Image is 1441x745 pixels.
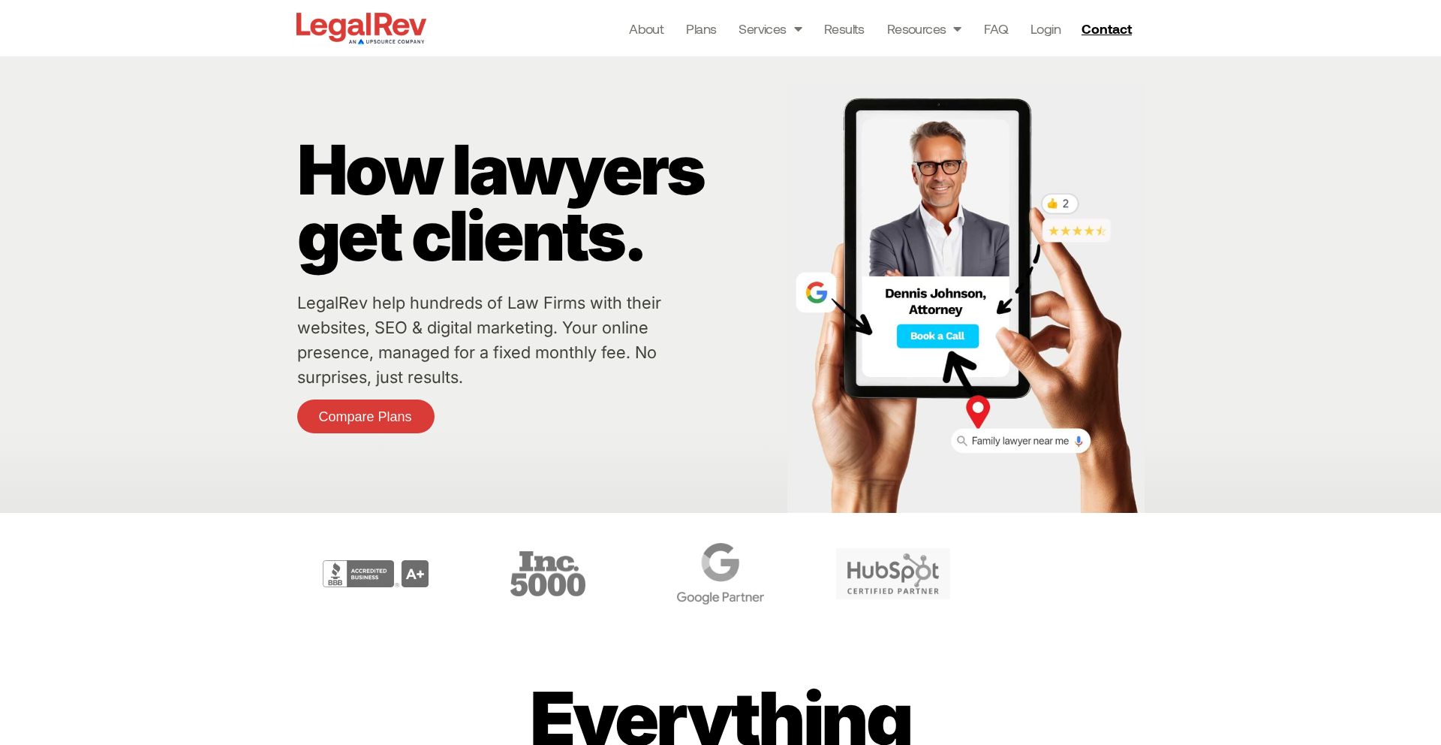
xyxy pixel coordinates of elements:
span: Contact [1082,22,1132,35]
a: FAQ [984,18,1008,39]
p: How lawyers get clients. [297,137,781,269]
a: Login [1030,18,1060,39]
a: Compare Plans [297,400,435,433]
a: About [629,18,663,39]
a: Contact [1075,17,1142,41]
div: 2 / 6 [293,535,458,612]
div: 5 / 6 [811,535,976,612]
div: 3 / 6 [465,535,630,612]
span: Compare Plans [319,410,412,424]
nav: Menu [629,18,1060,39]
div: 4 / 6 [638,535,803,612]
div: 6 / 6 [983,535,1148,612]
a: Plans [686,18,716,39]
a: Results [824,18,865,39]
a: LegalRev help hundreds of Law Firms with their websites, SEO & digital marketing. Your online pre... [297,293,661,387]
a: Services [739,18,802,39]
a: Resources [887,18,961,39]
div: Carousel [293,535,1148,612]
